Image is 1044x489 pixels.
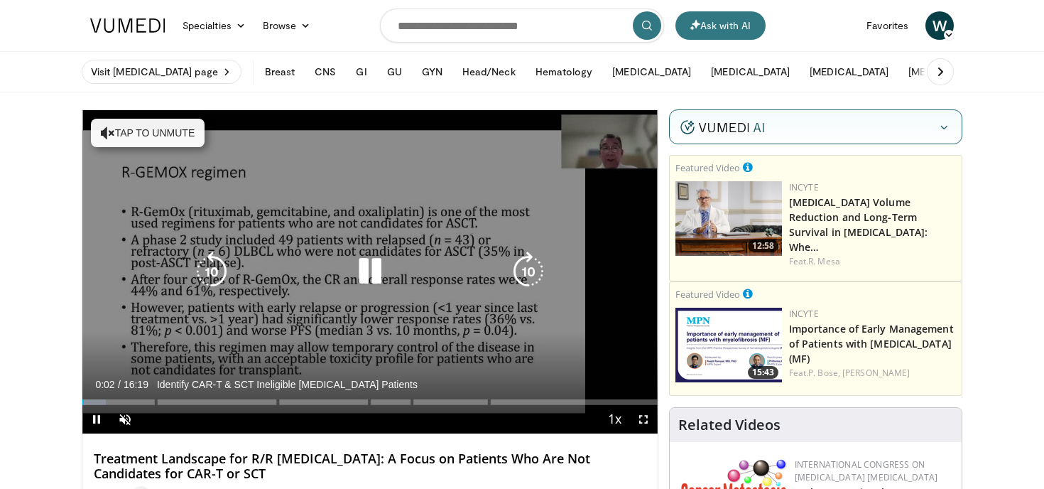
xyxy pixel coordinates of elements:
input: Search topics, interventions [380,9,664,43]
video-js: Video Player [82,110,658,434]
a: [MEDICAL_DATA] Volume Reduction and Long-Term Survival in [MEDICAL_DATA]: Whe… [789,195,928,254]
span: / [118,379,121,390]
small: Featured Video [675,161,740,174]
button: GU [379,58,410,86]
button: Pause [82,405,111,434]
a: R. Mesa [808,255,840,267]
a: W [925,11,954,40]
a: Favorites [858,11,917,40]
button: GYN [413,58,451,86]
button: Tap to unmute [91,119,205,147]
button: [MEDICAL_DATA] [702,58,798,86]
a: Incyte [789,181,819,193]
a: Browse [254,11,320,40]
a: Specialties [174,11,254,40]
span: 0:02 [95,379,114,390]
h4: Treatment Landscape for R/R [MEDICAL_DATA]: A Focus on Patients Who Are Not Candidates for CAR-T ... [94,451,646,482]
button: [MEDICAL_DATA] [801,58,897,86]
span: Identify CAR-T & SCT Ineligible [MEDICAL_DATA] Patients [157,378,418,391]
span: 15:43 [748,366,778,379]
img: VuMedi Logo [90,18,165,33]
a: International Congress on [MEDICAL_DATA] [MEDICAL_DATA] [795,458,938,483]
button: Head/Neck [454,58,524,86]
button: [MEDICAL_DATA] [900,58,996,86]
button: Hematology [527,58,602,86]
a: 15:43 [675,308,782,382]
a: [PERSON_NAME] [842,367,910,379]
a: Visit [MEDICAL_DATA] page [82,60,241,84]
h4: Related Videos [678,417,781,434]
button: Unmute [111,405,139,434]
a: 12:58 [675,181,782,256]
span: 12:58 [748,240,778,252]
small: Featured Video [675,288,740,301]
button: Playback Rate [601,405,629,434]
img: vumedi-ai-logo.v2.svg [680,120,764,134]
a: Incyte [789,308,819,320]
a: Importance of Early Management of Patients with [MEDICAL_DATA] (MF) [789,322,954,365]
div: Progress Bar [82,399,658,405]
div: Feat. [789,255,956,268]
div: Feat. [789,367,956,380]
button: Breast [256,58,303,86]
a: P. Bose, [808,367,840,379]
button: Fullscreen [629,405,658,434]
button: GI [347,58,375,86]
span: 16:19 [124,379,148,390]
button: Ask with AI [675,11,766,40]
img: 7350bff6-2067-41fe-9408-af54c6d3e836.png.150x105_q85_crop-smart_upscale.png [675,181,782,256]
img: 0ab4ba2a-1ce5-4c7e-8472-26c5528d93bc.png.150x105_q85_crop-smart_upscale.png [675,308,782,382]
button: [MEDICAL_DATA] [604,58,700,86]
button: CNS [306,58,344,86]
